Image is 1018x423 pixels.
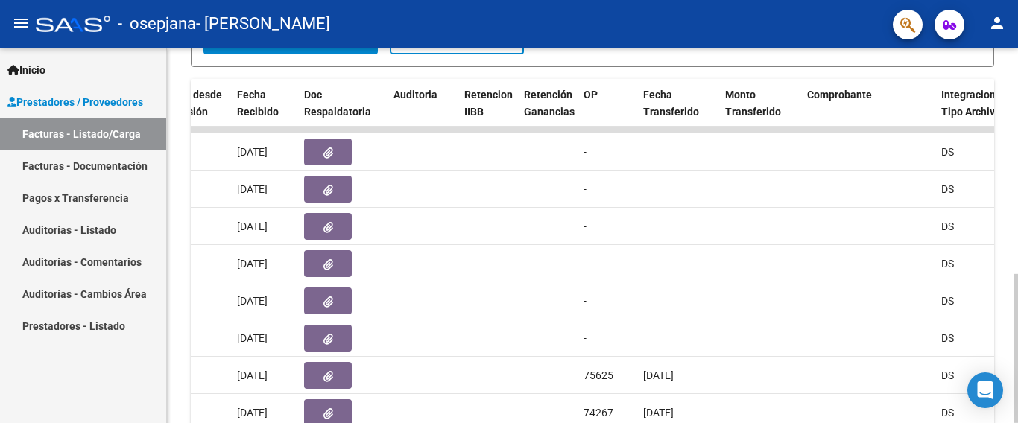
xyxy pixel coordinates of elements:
span: DS [941,146,954,158]
span: [DATE] [237,146,268,158]
span: Fecha Transferido [643,89,699,118]
span: [DATE] [237,220,268,232]
span: - [584,146,587,158]
datatable-header-cell: Fecha Recibido [231,79,298,144]
span: DS [941,220,954,232]
span: [DATE] [643,407,674,419]
span: Retención Ganancias [524,89,575,118]
span: DS [941,369,954,381]
div: Open Intercom Messenger [967,372,1003,408]
datatable-header-cell: Días desde Emisión [164,79,231,144]
span: [DATE] [237,332,268,344]
span: Comprobante [807,89,872,101]
span: DS [941,258,954,270]
mat-icon: person [988,14,1006,32]
datatable-header-cell: Auditoria [388,79,458,144]
span: Monto Transferido [725,89,781,118]
span: - osepjana [118,7,196,40]
datatable-header-cell: OP [578,79,637,144]
span: - [584,295,587,307]
span: Doc Respaldatoria [304,89,371,118]
span: Retencion IIBB [464,89,513,118]
span: Integracion Tipo Archivo [941,89,1001,118]
datatable-header-cell: Integracion Tipo Archivo [935,79,1017,144]
datatable-header-cell: Comprobante [801,79,935,144]
span: - [584,258,587,270]
span: [DATE] [237,407,268,419]
span: Auditoria [393,89,437,101]
span: OP [584,89,598,101]
span: Días desde Emisión [170,89,222,118]
mat-icon: menu [12,14,30,32]
datatable-header-cell: Fecha Transferido [637,79,719,144]
span: - [584,183,587,195]
datatable-header-cell: Doc Respaldatoria [298,79,388,144]
span: DS [941,295,954,307]
span: - [584,220,587,232]
span: [DATE] [237,369,268,381]
span: Prestadores / Proveedores [7,94,143,110]
span: [DATE] [643,369,674,381]
span: 75625 [584,369,613,381]
datatable-header-cell: Retención Ganancias [518,79,578,144]
span: [DATE] [237,183,268,195]
span: - [PERSON_NAME] [196,7,330,40]
span: [DATE] [237,258,268,270]
span: Fecha Recibido [237,89,279,118]
datatable-header-cell: Monto Transferido [719,79,801,144]
span: - [584,332,587,344]
span: Inicio [7,62,45,78]
span: 74267 [584,407,613,419]
span: DS [941,183,954,195]
span: [DATE] [237,295,268,307]
span: DS [941,407,954,419]
datatable-header-cell: Retencion IIBB [458,79,518,144]
span: DS [941,332,954,344]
